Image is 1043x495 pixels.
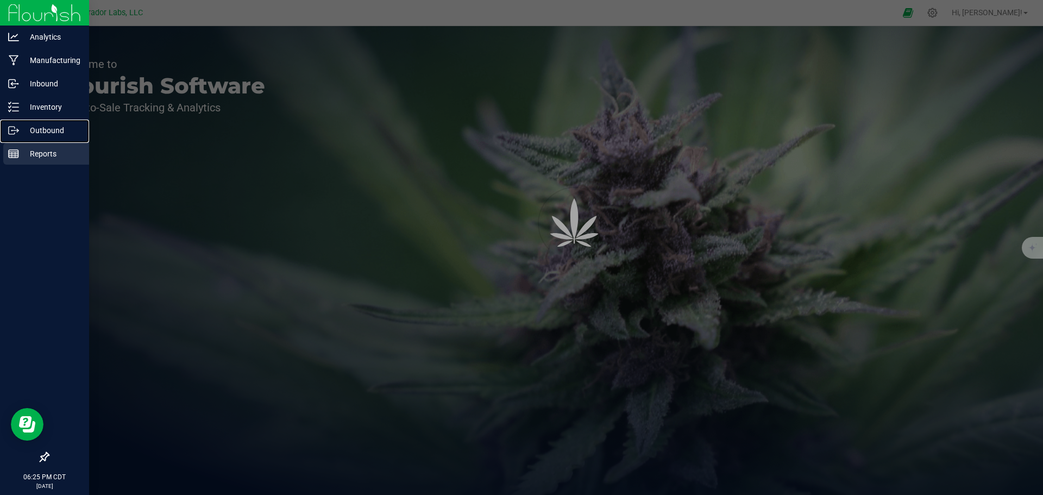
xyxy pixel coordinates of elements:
[8,78,19,89] inline-svg: Inbound
[5,472,84,482] p: 06:25 PM CDT
[8,32,19,42] inline-svg: Analytics
[19,54,84,67] p: Manufacturing
[8,102,19,112] inline-svg: Inventory
[19,30,84,43] p: Analytics
[19,124,84,137] p: Outbound
[19,77,84,90] p: Inbound
[19,147,84,160] p: Reports
[8,125,19,136] inline-svg: Outbound
[11,408,43,441] iframe: Resource center
[5,482,84,490] p: [DATE]
[8,148,19,159] inline-svg: Reports
[8,55,19,66] inline-svg: Manufacturing
[19,101,84,114] p: Inventory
